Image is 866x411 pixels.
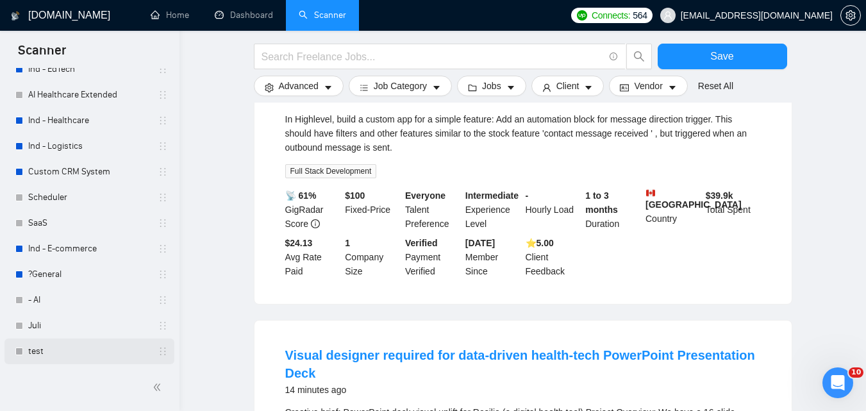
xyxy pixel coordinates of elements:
button: setting [840,5,861,26]
a: test [28,339,150,364]
img: upwork-logo.png [577,10,587,21]
div: Country [643,189,703,231]
a: Ind - EdTech [28,56,150,82]
a: homeHome [151,10,189,21]
div: Talent Preference [403,189,463,231]
span: Advanced [279,79,319,93]
a: setting [840,10,861,21]
span: idcard [620,83,629,92]
span: user [542,83,551,92]
a: dashboardDashboard [215,10,273,21]
span: caret-down [506,83,515,92]
b: 📡 61% [285,190,317,201]
a: ?General [28,262,150,287]
button: userClientcaret-down [531,76,604,96]
span: Job Category [374,79,427,93]
a: Juli [28,313,150,339]
a: Ind - Healthcare [28,108,150,133]
span: 10 [849,367,863,378]
div: Hourly Load [523,189,583,231]
img: 🇨🇦 [646,189,655,197]
b: [GEOGRAPHIC_DATA] [645,189,742,210]
span: holder [158,244,168,254]
div: 14 minutes ago [285,382,761,398]
a: Reset All [698,79,733,93]
a: SaaS [28,210,150,236]
span: holder [158,218,168,228]
span: Scanner [8,41,76,68]
button: idcardVendorcaret-down [609,76,687,96]
b: [DATE] [465,238,495,248]
div: Experience Level [463,189,523,231]
span: holder [158,192,168,203]
span: caret-down [432,83,441,92]
span: folder [468,83,477,92]
span: Client [556,79,579,93]
a: searchScanner [299,10,346,21]
button: settingAdvancedcaret-down [254,76,344,96]
span: Vendor [634,79,662,93]
div: Total Spent [703,189,763,231]
span: user [663,11,672,20]
span: Jobs [482,79,501,93]
div: Payment Verified [403,236,463,278]
span: caret-down [324,83,333,92]
span: setting [265,83,274,92]
div: Member Since [463,236,523,278]
button: search [626,44,652,69]
span: bars [360,83,369,92]
span: double-left [153,381,165,394]
b: $ 100 [345,190,365,201]
span: info-circle [610,53,618,61]
span: setting [841,10,860,21]
span: Save [710,48,733,64]
span: holder [158,64,168,74]
span: holder [158,269,168,280]
span: holder [158,167,168,177]
span: Full Stack Development [285,164,377,178]
b: 1 [345,238,350,248]
a: Scheduler [28,185,150,210]
div: GigRadar Score [283,189,343,231]
a: Visual designer required for data-driven health-tech PowerPoint Presentation Deck [285,348,755,380]
span: info-circle [311,219,320,228]
b: Verified [405,238,438,248]
b: - [526,190,529,201]
b: 1 to 3 months [585,190,618,215]
span: holder [158,295,168,305]
span: caret-down [584,83,593,92]
span: holder [158,346,168,356]
a: AI Healthcare Extended [28,82,150,108]
div: Duration [583,189,643,231]
span: holder [158,141,168,151]
span: holder [158,90,168,100]
a: Custom CRM System [28,159,150,185]
button: folderJobscaret-down [457,76,526,96]
div: Company Size [342,236,403,278]
div: In Highlevel, build a custom app for a simple feature: Add an automation block for message direct... [285,112,761,155]
img: logo [11,6,20,26]
span: search [627,51,651,62]
b: $24.13 [285,238,313,248]
span: 564 [633,8,647,22]
span: caret-down [668,83,677,92]
button: Save [658,44,787,69]
a: - AI [28,287,150,313]
a: Ind - Logistics [28,133,150,159]
input: Search Freelance Jobs... [262,49,604,65]
b: Intermediate [465,190,519,201]
a: Ind - E-commerce [28,236,150,262]
div: Client Feedback [523,236,583,278]
span: Connects: [592,8,630,22]
b: $ 39.9k [706,190,733,201]
button: barsJob Categorycaret-down [349,76,452,96]
div: Fixed-Price [342,189,403,231]
div: Avg Rate Paid [283,236,343,278]
span: holder [158,115,168,126]
b: Everyone [405,190,445,201]
iframe: Intercom live chat [822,367,853,398]
b: ⭐️ 5.00 [526,238,554,248]
span: holder [158,321,168,331]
